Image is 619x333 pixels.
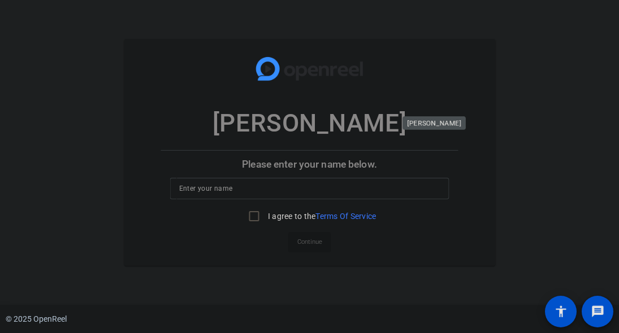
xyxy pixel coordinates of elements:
[6,313,67,325] div: © 2025 OpenReel
[161,151,458,178] p: Please enter your name below.
[179,182,440,195] input: Enter your name
[402,116,466,130] div: [PERSON_NAME]
[315,212,376,221] a: Terms Of Service
[591,305,604,318] mat-icon: message
[213,104,406,142] p: [PERSON_NAME]
[554,305,568,318] mat-icon: accessibility
[266,211,376,222] label: I agree to the
[253,50,366,87] img: company-logo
